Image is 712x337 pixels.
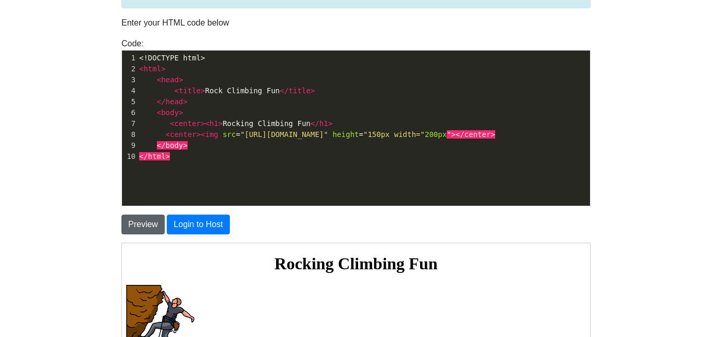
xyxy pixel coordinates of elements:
span: >< [197,130,205,139]
button: Login to Host [167,215,229,234]
span: </ [311,119,320,128]
span: < [157,108,161,117]
span: </ [157,97,166,106]
span: center [174,119,201,128]
span: > [183,97,187,106]
span: height [333,130,359,139]
span: h1 [210,119,218,128]
span: </html> [139,152,170,160]
h1: Rocking Climbing Fun [4,11,464,30]
span: < [170,119,174,128]
span: h1 [320,119,328,128]
span: > [201,86,205,95]
p: Enter your HTML code below [121,17,591,29]
span: head [161,76,179,84]
span: </ [280,86,289,95]
span: Rock Climbing Fun [139,86,315,95]
span: > [179,108,183,117]
span: < [157,76,161,84]
span: < [166,130,170,139]
img: 08d685452f23497bdb0defb0005af7e3 [4,42,72,120]
span: center [170,130,197,139]
div: 5 [122,96,137,107]
span: title [289,86,311,95]
span: > [161,65,165,73]
span: title [179,86,201,95]
span: Rocking Climbing Fun [139,119,333,128]
div: Code: [114,38,598,206]
div: 2 [122,64,137,74]
span: "150px width=" [363,130,425,139]
span: html [143,65,161,73]
div: 1 [122,53,137,64]
span: body [161,108,179,117]
span: > [328,119,332,128]
div: 3 [122,74,137,85]
div: 10 [122,151,137,162]
span: src [223,130,236,139]
span: 200px [425,130,447,139]
span: "></center> [447,130,495,139]
span: "[URL][DOMAIN_NAME]" [240,130,328,139]
div: 7 [122,118,137,129]
span: < [174,86,178,95]
span: head [166,97,183,106]
span: </body> [157,141,188,149]
span: > [218,119,223,128]
button: Preview [121,215,165,234]
div: 6 [122,107,137,118]
span: img [205,130,218,139]
span: = = [139,130,495,139]
div: 4 [122,85,137,96]
span: < [139,65,143,73]
span: > [311,86,315,95]
span: > [179,76,183,84]
div: 9 [122,140,137,151]
div: 8 [122,129,137,140]
span: <!DOCTYPE html> [139,54,205,62]
span: >< [201,119,210,128]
